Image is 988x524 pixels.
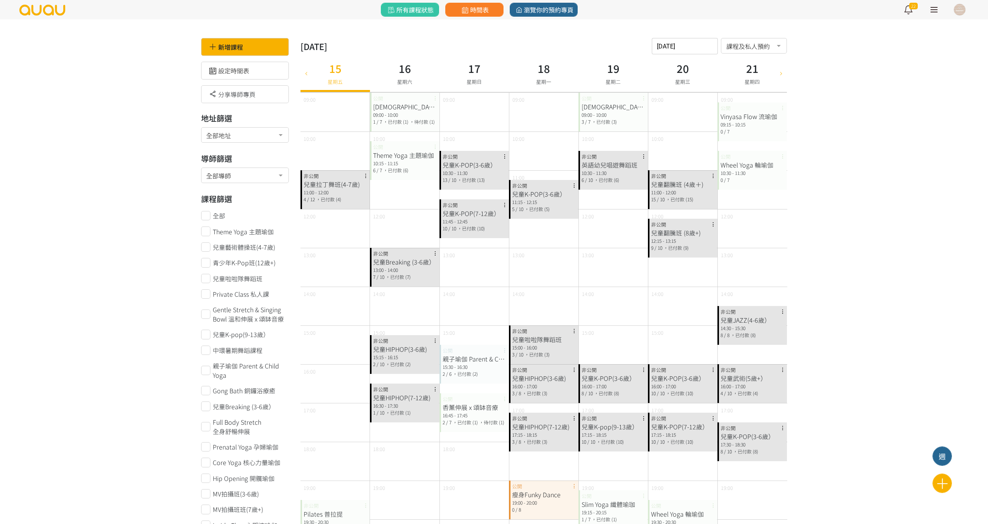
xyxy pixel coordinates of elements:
a: 瀏覽你的預約專頁 [510,3,578,17]
div: 11:00 - 12:00 [304,189,367,196]
div: 17:15 - 18:15 [582,431,645,438]
div: [DATE] [300,40,327,53]
div: 10:15 - 11:15 [373,160,436,167]
span: 8 [721,332,723,338]
span: 兒童啦啦隊舞蹈班 [213,274,262,283]
span: 17:00 [582,406,594,414]
span: 2 [373,361,375,367]
span: / 10 [657,390,665,396]
span: 12:00 [373,213,385,220]
span: ，已付款 (3) [592,118,617,125]
div: 09:15 - 10:15 [721,121,784,128]
span: / 10 [377,273,384,280]
span: 兒童藝術體操班(4-7歲) [213,242,275,252]
div: Wheel Yoga 輪瑜伽 [721,160,784,169]
span: 8 [582,390,584,396]
div: 兒童Breaking (3-6歲） [373,257,436,266]
span: 親子瑜伽 Parent & Child Yoga [213,361,289,380]
span: 19:00 [304,484,316,491]
span: 18:00 [304,445,316,453]
h3: 導師篩選 [201,153,289,164]
span: 兒童K-pop(9-13歲） [213,330,269,339]
div: 11:45 - 12:45 [443,218,506,225]
div: 兒童HIPHOP(3-6歲) [512,374,575,383]
div: 親子瑜伽 Parent & Child Yoga [443,354,506,363]
span: MV拍攝班(3-6歲) [213,489,259,498]
span: 09:00 [443,96,455,103]
span: 18:00 [443,445,455,453]
span: 中環暑期舞蹈課程 [213,346,262,355]
span: ，已付款 (10) [596,438,624,445]
div: 10:30 - 11:30 [582,169,645,176]
span: 全部地址 [206,130,283,139]
div: 兒童HIPHOP(7-12歲) [373,393,436,402]
span: 19:00 [721,484,733,491]
span: 09:00 [721,96,733,103]
div: 兒童啦啦隊舞蹈班 [512,335,575,344]
span: / 7 [724,128,729,135]
div: 16:00 - 17:00 [651,383,714,390]
div: 兒童HIPHOP(3-6歲) [373,344,436,354]
span: 14:00 [373,290,385,297]
div: 16:00 - 17:00 [721,383,784,390]
span: 13:00 [443,251,455,259]
div: 09:00 - 10:00 [582,111,645,118]
div: 11:00 - 12:00 [651,189,714,196]
h3: 地址篩選 [201,112,289,124]
span: 17:00 [721,406,733,414]
span: 瀏覽你的預約專頁 [514,5,573,14]
div: 14:30 - 15:30 [721,325,784,332]
span: 星期六 [397,78,412,85]
span: 9 [651,244,653,251]
div: 兒童K-POP(7-12歲） [443,209,506,218]
div: 17:15 - 18:15 [512,431,575,438]
span: 14:00 [651,290,663,297]
span: 所有課程狀態 [386,5,433,14]
span: 6 [582,176,584,183]
span: / 8 [724,332,729,338]
span: 17:00 [651,406,663,414]
div: 16:30 - 17:30 [373,402,436,409]
h3: 課程篩選 [201,193,289,205]
span: 12:00 [582,213,594,220]
span: ，已付款 (10) [666,390,693,396]
span: / 7 [724,176,729,183]
span: Core Yoga 核心力量瑜伽 [213,458,280,467]
span: ，已付款 (8) [731,332,756,338]
span: 19:00 [443,484,455,491]
span: ，已付款 (10) [666,438,693,445]
span: 17:00 [304,406,316,414]
span: ，已付款 (1) [592,516,617,522]
div: 瘦身Funky Dance [512,490,575,499]
span: 15 [651,196,656,202]
span: 10:00 [373,135,385,142]
span: ，已付款 (5) [524,206,550,212]
span: 19:00 [373,484,385,491]
span: / 10 [655,244,662,251]
span: 14:00 [721,290,733,297]
span: 星期二 [606,78,621,85]
span: 2 [443,370,445,377]
span: ，已付款 (8) [594,390,619,396]
input: 請選擇時間表日期 [652,38,718,54]
div: [DEMOGRAPHIC_DATA] [373,102,436,111]
span: 星期四 [745,78,760,85]
span: Prenatal Yoga 孕婦瑜伽 [213,442,278,451]
span: ，已付款 (15) [666,196,693,202]
span: 11:00 [512,174,524,181]
span: 15:00 [304,329,316,336]
span: Private Class 私人課 [213,289,269,299]
span: 1 [373,118,375,125]
span: 15:00 [373,329,385,336]
span: 17:00 [512,406,524,414]
span: / 10 [724,448,732,455]
span: / 10 [448,176,456,183]
span: 星期一 [536,78,551,85]
span: 12:00 [304,213,316,220]
span: MV拍攝班班(7歲+) [213,505,263,514]
span: 3 [512,351,514,358]
span: ，已付款 (3) [524,351,550,358]
span: 14:00 [304,290,316,297]
div: 兒童拉丁舞班(4-7歲) [304,180,367,189]
span: 3 [512,438,514,445]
